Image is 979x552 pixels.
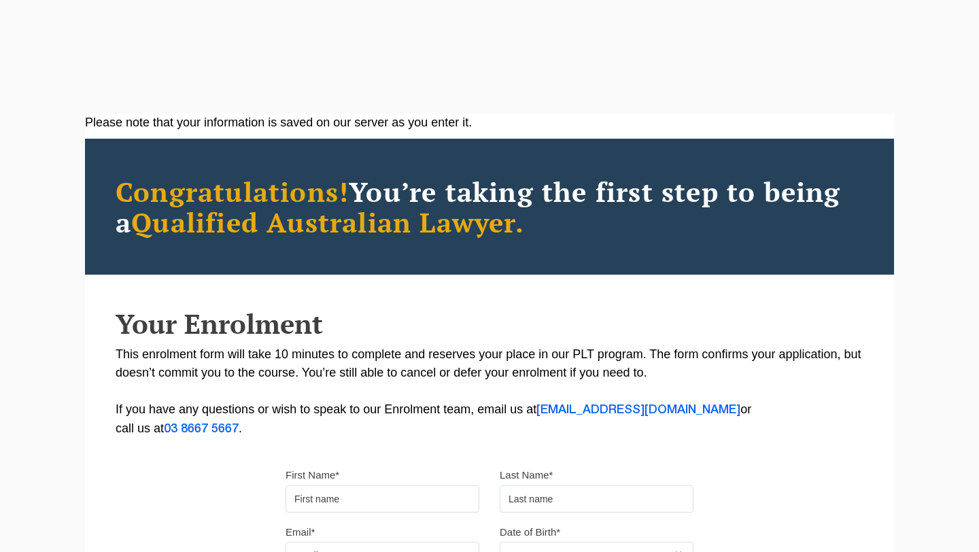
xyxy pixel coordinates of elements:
h2: Your Enrolment [116,309,863,339]
span: Qualified Australian Lawyer. [131,204,524,240]
label: Email* [286,525,315,539]
input: Last name [500,485,693,513]
h2: You’re taking the first step to being a [116,176,863,237]
label: First Name* [286,468,339,482]
p: This enrolment form will take 10 minutes to complete and reserves your place in our PLT program. ... [116,345,863,438]
label: Last Name* [500,468,553,482]
label: Date of Birth* [500,525,560,539]
span: Congratulations! [116,173,349,209]
input: First name [286,485,479,513]
a: 03 8667 5667 [164,424,239,434]
a: [EMAIL_ADDRESS][DOMAIN_NAME] [536,404,740,415]
div: Please note that your information is saved on our server as you enter it. [85,114,894,132]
